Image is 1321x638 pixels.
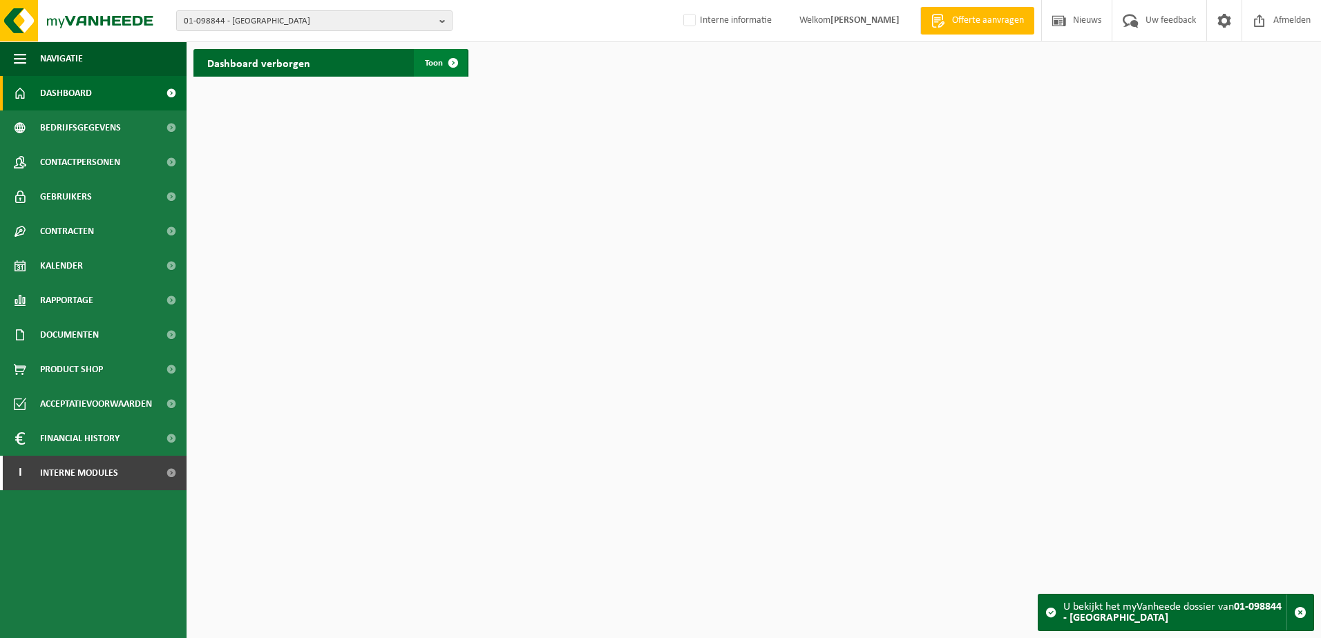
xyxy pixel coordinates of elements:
span: Documenten [40,318,99,352]
span: I [14,456,26,490]
button: 01-098844 - [GEOGRAPHIC_DATA] [176,10,453,31]
span: Rapportage [40,283,93,318]
span: Bedrijfsgegevens [40,110,121,145]
span: Toon [425,59,443,68]
span: Contracten [40,214,94,249]
span: Gebruikers [40,180,92,214]
span: Contactpersonen [40,145,120,180]
span: Navigatie [40,41,83,76]
span: Acceptatievoorwaarden [40,387,152,421]
div: U bekijkt het myVanheede dossier van [1063,594,1286,630]
strong: 01-098844 - [GEOGRAPHIC_DATA] [1063,601,1282,623]
span: 01-098844 - [GEOGRAPHIC_DATA] [184,11,434,32]
span: Dashboard [40,76,92,110]
span: Offerte aanvragen [949,14,1027,28]
span: Financial History [40,421,120,456]
span: Interne modules [40,456,118,490]
h2: Dashboard verborgen [193,49,324,76]
strong: [PERSON_NAME] [830,15,900,26]
a: Toon [414,49,467,77]
label: Interne informatie [681,10,772,31]
a: Offerte aanvragen [920,7,1034,35]
span: Product Shop [40,352,103,387]
span: Kalender [40,249,83,283]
